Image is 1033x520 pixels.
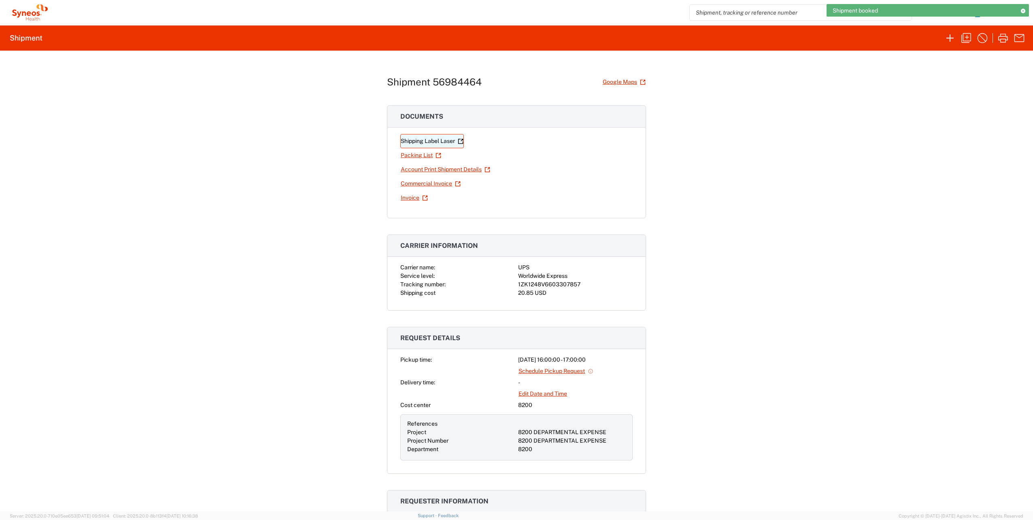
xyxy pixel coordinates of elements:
[518,401,633,409] div: 8200
[438,513,459,518] a: Feedback
[518,378,633,387] div: -
[518,437,626,445] div: 8200 DEPARTMENTAL EXPENSE
[518,263,633,272] div: UPS
[400,497,489,505] span: Requester information
[113,514,198,518] span: Client: 2025.20.0-8b113f4
[400,242,478,249] span: Carrier information
[407,420,438,427] span: References
[407,437,515,445] div: Project Number
[418,513,438,518] a: Support
[400,334,460,342] span: Request details
[400,264,435,271] span: Carrier name:
[407,428,515,437] div: Project
[518,428,626,437] div: 8200 DEPARTMENTAL EXPENSE
[407,445,515,454] div: Department
[518,289,633,297] div: 20.85 USD
[400,134,464,148] a: Shipping Label Laser
[10,514,109,518] span: Server: 2025.20.0-710e05ee653
[400,191,428,205] a: Invoice
[387,76,482,88] h1: Shipment 56984464
[400,113,443,120] span: Documents
[400,356,432,363] span: Pickup time:
[400,162,491,177] a: Account Print Shipment Details
[518,445,626,454] div: 8200
[690,5,899,20] input: Shipment, tracking or reference number
[400,148,442,162] a: Packing List
[400,379,435,386] span: Delivery time:
[400,273,435,279] span: Service level:
[518,356,633,364] div: [DATE] 16:00:00 - 17:00:00
[166,514,198,518] span: [DATE] 10:16:38
[518,387,568,401] a: Edit Date and Time
[400,402,431,408] span: Cost center
[518,272,633,280] div: Worldwide Express
[833,7,878,14] span: Shipment booked
[77,514,109,518] span: [DATE] 09:51:04
[400,177,461,191] a: Commercial Invoice
[602,75,646,89] a: Google Maps
[400,290,436,296] span: Shipping cost
[518,280,633,289] div: 1ZK1248V6603307857
[518,364,594,378] a: Schedule Pickup Request
[10,33,43,43] h2: Shipment
[400,281,446,288] span: Tracking number:
[899,512,1023,520] span: Copyright © [DATE]-[DATE] Agistix Inc., All Rights Reserved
